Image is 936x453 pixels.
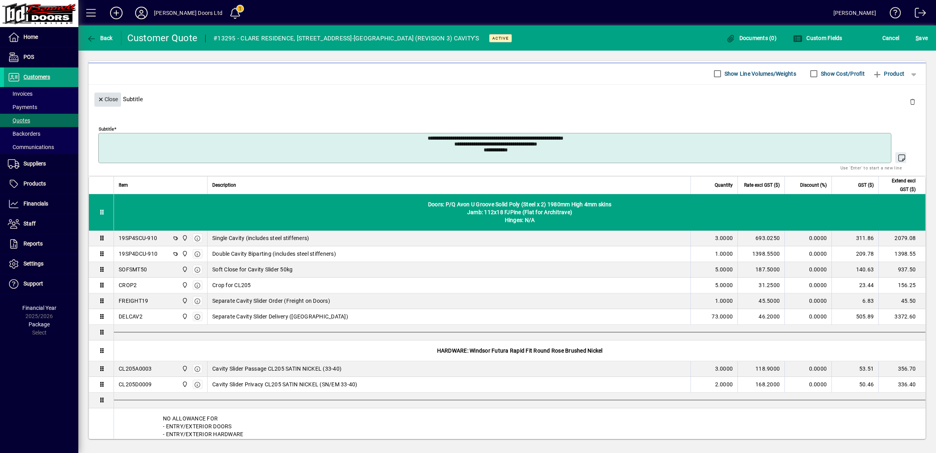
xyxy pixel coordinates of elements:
[4,87,78,100] a: Invoices
[4,127,78,140] a: Backorders
[743,266,780,273] div: 187.5000
[4,194,78,214] a: Financials
[4,114,78,127] a: Quotes
[212,266,293,273] span: Soft Close for Cavity Slider 50kg
[4,254,78,274] a: Settings
[94,93,121,107] button: Close
[784,231,831,246] td: 0.0000
[180,380,189,389] span: Bennett Doors Ltd
[743,380,780,388] div: 168.2000
[878,361,925,377] td: 356.70
[723,70,796,78] label: Show Line Volumes/Weights
[4,214,78,234] a: Staff
[129,6,154,20] button: Profile
[92,95,123,102] app-page-header-button: Close
[858,181,874,189] span: GST ($)
[819,70,865,78] label: Show Cost/Profit
[878,293,925,309] td: 45.50
[119,365,152,373] div: CL205A0003
[87,35,113,41] span: Back
[831,246,878,262] td: 209.78
[878,377,925,393] td: 336.40
[104,6,129,20] button: Add
[119,250,157,258] div: 19SP4DCU-910
[4,47,78,67] a: POS
[119,234,157,242] div: 19SP4SCU-910
[89,85,926,113] div: Subtitle
[23,240,43,247] span: Reports
[715,234,733,242] span: 3.0000
[715,250,733,258] span: 1.0000
[4,274,78,294] a: Support
[840,163,902,172] mat-hint: Use 'Enter' to start a new line
[154,7,222,19] div: [PERSON_NAME] Doors Ltd
[212,250,336,258] span: Double Cavity Biparting (includes steel stiffeners)
[869,67,908,81] button: Product
[8,117,30,124] span: Quotes
[784,246,831,262] td: 0.0000
[743,297,780,305] div: 45.5000
[212,313,348,320] span: Separate Cavity Slider Delivery ([GEOGRAPHIC_DATA])
[715,380,733,388] span: 2.0000
[119,181,128,189] span: Item
[712,313,733,320] span: 73.0000
[880,31,902,45] button: Cancel
[119,380,152,388] div: CL205D0009
[743,365,780,373] div: 118.9000
[784,309,831,325] td: 0.0000
[831,278,878,293] td: 23.44
[743,281,780,289] div: 31.2500
[23,200,48,207] span: Financials
[916,32,928,44] span: ave
[180,265,189,274] span: Bennett Doors Ltd
[119,297,148,305] div: FREIGHT19
[119,266,147,273] div: SOFSMT50
[180,312,189,321] span: Bennett Doors Ltd
[23,220,36,227] span: Staff
[8,144,54,150] span: Communications
[213,32,479,45] div: #13295 - CLARE RESIDENCE, [STREET_ADDRESS]-[GEOGRAPHIC_DATA] (REVISION 3) CAVITY'S
[916,35,919,41] span: S
[831,377,878,393] td: 50.46
[784,293,831,309] td: 0.0000
[212,181,236,189] span: Description
[212,234,309,242] span: Single Cavity (includes steel stiffeners)
[878,246,925,262] td: 1398.55
[78,31,121,45] app-page-header-button: Back
[4,140,78,154] a: Communications
[4,154,78,174] a: Suppliers
[903,93,922,111] button: Delete
[114,340,925,361] div: HARDWARE: Windsor Futura Rapid Fit Round Rose Brushed Nickel
[884,2,901,27] a: Knowledge Base
[878,278,925,293] td: 156.25
[212,380,358,388] span: Cavity Slider Privacy CL205 SATIN NICKEL (SN/EM 33-40)
[23,260,43,267] span: Settings
[743,250,780,258] div: 1398.5500
[23,34,38,40] span: Home
[909,2,926,27] a: Logout
[833,7,876,19] div: [PERSON_NAME]
[4,27,78,47] a: Home
[884,176,916,194] span: Extend excl GST ($)
[8,131,40,137] span: Backorders
[127,32,198,44] div: Customer Quote
[878,231,925,246] td: 2079.08
[831,262,878,278] td: 140.63
[784,278,831,293] td: 0.0000
[119,313,143,320] div: DELCAV2
[23,180,46,187] span: Products
[784,361,831,377] td: 0.0000
[23,280,43,287] span: Support
[8,104,37,110] span: Payments
[914,31,930,45] button: Save
[8,91,33,97] span: Invoices
[23,74,50,80] span: Customers
[715,181,733,189] span: Quantity
[743,234,780,242] div: 693.0250
[715,281,733,289] span: 5.0000
[831,293,878,309] td: 6.83
[743,313,780,320] div: 46.2000
[793,35,842,41] span: Custom Fields
[180,297,189,305] span: Bennett Doors Ltd
[23,160,46,167] span: Suppliers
